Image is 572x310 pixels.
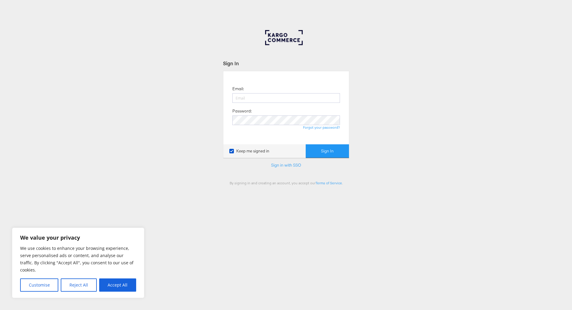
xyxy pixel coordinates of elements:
[303,125,340,130] a: Forgot your password?
[20,234,136,241] p: We value your privacy
[12,228,144,298] div: We value your privacy
[61,278,96,292] button: Reject All
[99,278,136,292] button: Accept All
[232,93,340,103] input: Email
[20,245,136,274] p: We use cookies to enhance your browsing experience, serve personalised ads or content, and analys...
[316,181,342,185] a: Terms of Service
[232,86,244,92] label: Email:
[223,60,349,67] div: Sign In
[229,148,269,154] label: Keep me signed in
[232,108,252,114] label: Password:
[20,278,58,292] button: Customise
[306,144,349,158] button: Sign In
[271,162,301,168] a: Sign in with SSO
[223,181,349,185] div: By signing in and creating an account, you accept our .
